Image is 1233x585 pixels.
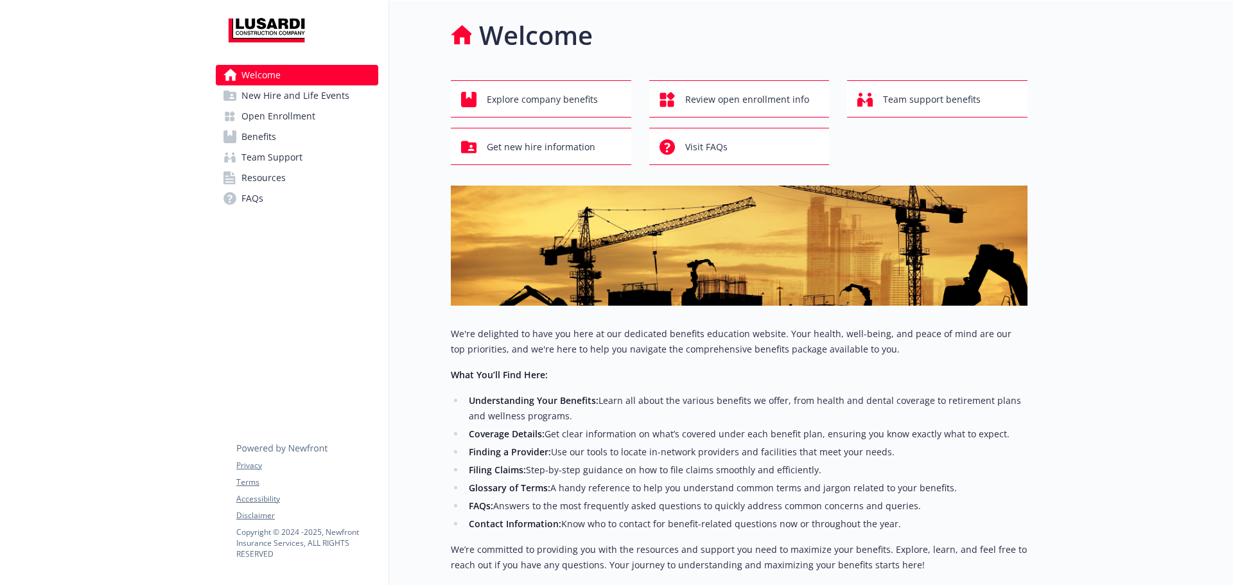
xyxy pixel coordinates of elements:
a: Disclaimer [236,510,378,521]
span: Welcome [241,65,281,85]
a: Accessibility [236,493,378,505]
a: Welcome [216,65,378,85]
span: Get new hire information [487,135,595,159]
button: Review open enrollment info [649,80,830,118]
button: Visit FAQs [649,128,830,165]
span: Explore company benefits [487,87,598,112]
button: Get new hire information [451,128,631,165]
li: Learn all about the various benefits we offer, from health and dental coverage to retirement plan... [465,393,1027,424]
button: Explore company benefits [451,80,631,118]
p: We're delighted to have you here at our dedicated benefits education website. Your health, well-b... [451,326,1027,357]
span: Review open enrollment info [685,87,809,112]
strong: Filing Claims: [469,464,526,476]
strong: Glossary of Terms: [469,482,550,494]
strong: Finding a Provider: [469,446,551,458]
button: Team support benefits [847,80,1027,118]
span: FAQs [241,188,263,209]
strong: Understanding Your Benefits: [469,394,599,406]
span: Open Enrollment [241,106,315,127]
span: Team Support [241,147,302,168]
strong: What You’ll Find Here: [451,369,548,381]
li: Step-by-step guidance on how to file claims smoothly and efficiently. [465,462,1027,478]
span: Resources [241,168,286,188]
strong: Contact Information: [469,518,561,530]
p: Copyright © 2024 - 2025 , Newfront Insurance Services, ALL RIGHTS RESERVED [236,527,378,559]
li: A handy reference to help you understand common terms and jargon related to your benefits. [465,480,1027,496]
h1: Welcome [479,16,593,55]
img: overview page banner [451,186,1027,306]
span: Team support benefits [883,87,981,112]
p: We’re committed to providing you with the resources and support you need to maximize your benefit... [451,542,1027,573]
a: FAQs [216,188,378,209]
a: Benefits [216,127,378,147]
a: New Hire and Life Events [216,85,378,106]
span: New Hire and Life Events [241,85,349,106]
span: Benefits [241,127,276,147]
span: Visit FAQs [685,135,728,159]
li: Use our tools to locate in-network providers and facilities that meet your needs. [465,444,1027,460]
strong: FAQs: [469,500,493,512]
li: Know who to contact for benefit-related questions now or throughout the year. [465,516,1027,532]
a: Open Enrollment [216,106,378,127]
a: Resources [216,168,378,188]
li: Get clear information on what’s covered under each benefit plan, ensuring you know exactly what t... [465,426,1027,442]
a: Terms [236,476,378,488]
a: Team Support [216,147,378,168]
a: Privacy [236,460,378,471]
strong: Coverage Details: [469,428,545,440]
li: Answers to the most frequently asked questions to quickly address common concerns and queries. [465,498,1027,514]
